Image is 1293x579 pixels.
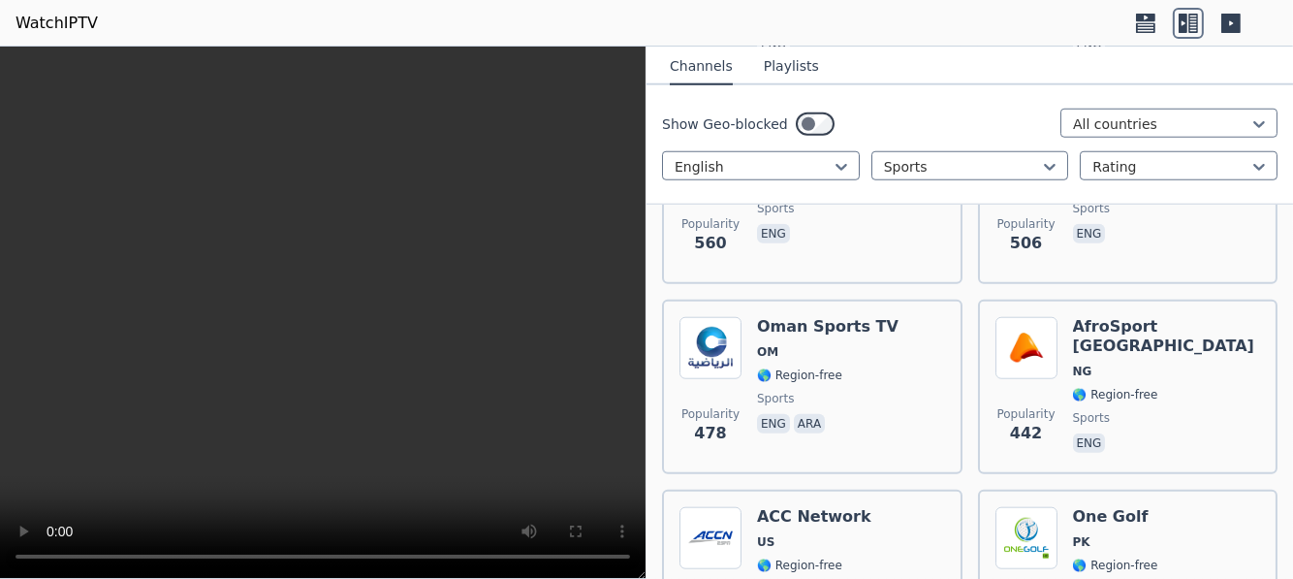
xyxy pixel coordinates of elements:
[1073,201,1110,216] span: sports
[757,414,790,434] p: eng
[757,224,790,243] p: eng
[694,422,726,445] span: 478
[996,216,1055,232] span: Popularity
[679,507,741,569] img: ACC Network
[1073,534,1090,550] span: PK
[1073,364,1092,379] span: NG
[995,507,1057,569] img: One Golf
[757,558,842,573] span: 🌎 Region-free
[1073,507,1158,527] h6: One Golf
[1073,387,1158,402] span: 🌎 Region-free
[1073,558,1158,573] span: 🌎 Region-free
[995,317,1057,379] img: AfroSport Nigeria
[757,317,899,337] h6: Oman Sports TV
[16,12,98,35] a: WatchIPTV
[757,344,778,360] span: OM
[757,201,794,216] span: sports
[1073,410,1110,426] span: sports
[681,216,740,232] span: Popularity
[670,48,733,85] button: Channels
[1010,422,1042,445] span: 442
[757,368,842,383] span: 🌎 Region-free
[662,114,788,134] label: Show Geo-blocked
[757,507,871,527] h6: ACC Network
[1073,434,1106,453] p: eng
[1010,232,1042,255] span: 506
[679,317,741,379] img: Oman Sports TV
[1073,224,1106,243] p: eng
[764,48,819,85] button: Playlists
[694,232,726,255] span: 560
[794,414,825,434] p: ara
[996,406,1055,422] span: Popularity
[1073,317,1261,356] h6: AfroSport [GEOGRAPHIC_DATA]
[681,406,740,422] span: Popularity
[757,534,774,550] span: US
[757,391,794,406] span: sports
